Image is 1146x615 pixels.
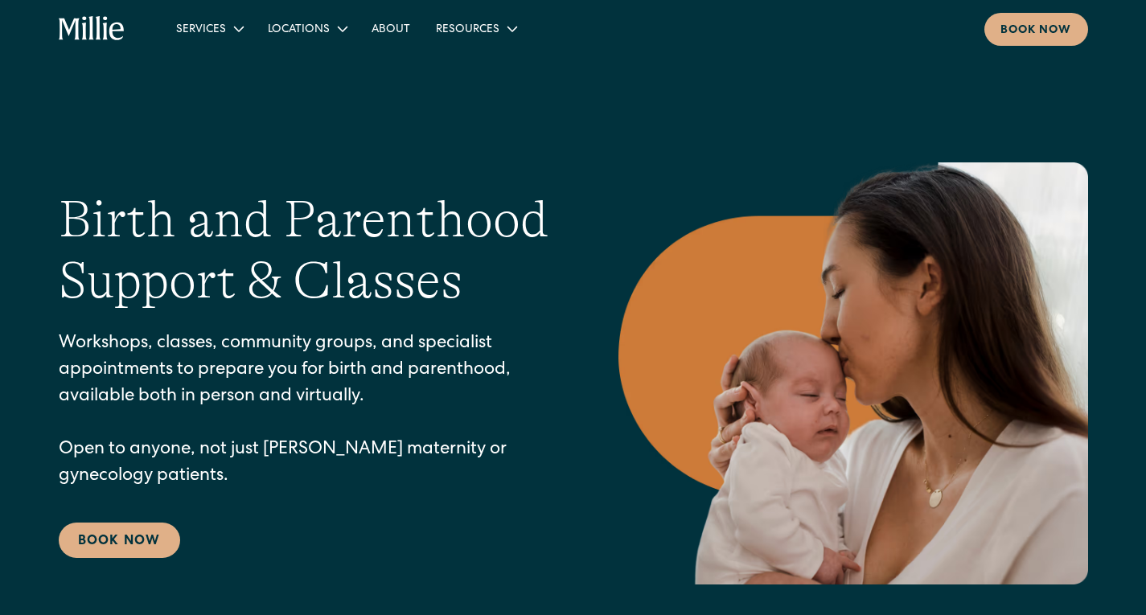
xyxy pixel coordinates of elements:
[423,15,528,42] div: Resources
[176,22,226,39] div: Services
[59,331,554,490] p: Workshops, classes, community groups, and specialist appointments to prepare you for birth and pa...
[359,15,423,42] a: About
[618,162,1088,584] img: Mother kissing her newborn on the forehead, capturing a peaceful moment of love and connection in...
[59,16,125,42] a: home
[255,15,359,42] div: Locations
[268,22,330,39] div: Locations
[984,13,1088,46] a: Book now
[59,189,554,313] h1: Birth and Parenthood Support & Classes
[59,523,180,558] a: Book Now
[1000,23,1072,39] div: Book now
[163,15,255,42] div: Services
[436,22,499,39] div: Resources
